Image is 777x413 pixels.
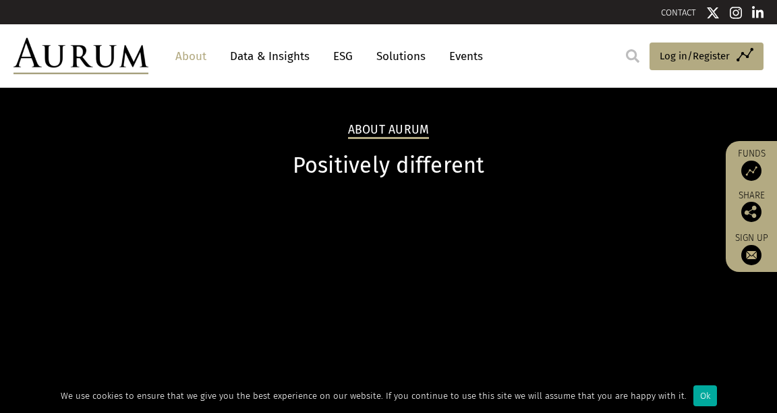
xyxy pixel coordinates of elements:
a: Sign up [732,232,770,265]
div: Share [732,191,770,222]
h2: About Aurum [348,123,430,139]
img: search.svg [626,49,639,63]
img: Linkedin icon [752,6,764,20]
img: Instagram icon [730,6,742,20]
img: Aurum [13,38,148,74]
a: About [169,44,213,69]
a: Solutions [370,44,432,69]
a: Log in/Register [650,43,764,71]
a: Data & Insights [223,44,316,69]
img: Twitter icon [706,6,720,20]
img: Sign up to our newsletter [741,245,761,265]
a: CONTACT [661,7,696,18]
h1: Positively different [13,153,764,179]
div: Ok [693,385,717,406]
img: Access Funds [741,161,761,181]
img: Share this post [741,202,761,222]
a: Events [442,44,483,69]
a: Funds [732,148,770,181]
span: Log in/Register [660,48,730,64]
a: ESG [326,44,359,69]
